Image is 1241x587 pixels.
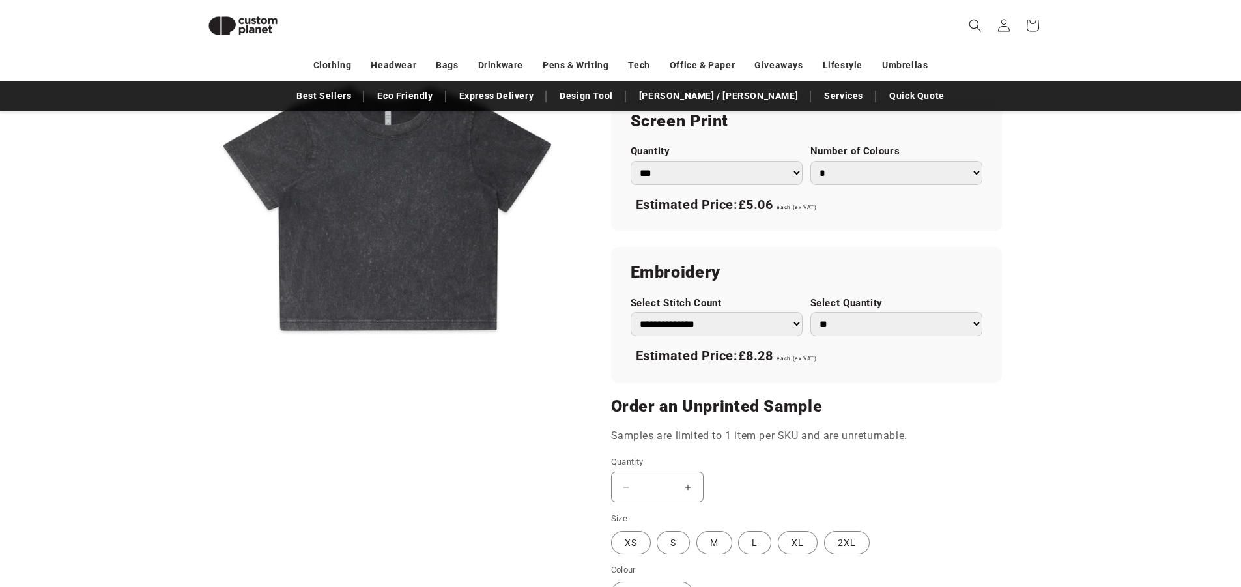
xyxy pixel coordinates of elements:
div: Estimated Price: [631,192,982,219]
a: Giveaways [754,54,803,77]
a: Quick Quote [883,85,951,107]
span: £8.28 [738,348,773,364]
a: Best Sellers [290,85,358,107]
img: Custom Planet [197,5,289,46]
label: Number of Colours [810,145,982,158]
label: XS [611,531,651,554]
label: XL [778,531,818,554]
a: Clothing [313,54,352,77]
a: Umbrellas [882,54,928,77]
h2: Embroidery [631,262,982,283]
a: Services [818,85,870,107]
p: Samples are limited to 1 item per SKU and are unreturnable. [611,427,1002,446]
a: Pens & Writing [543,54,608,77]
label: 2XL [824,531,870,554]
label: Quantity [631,145,803,158]
span: £5.06 [738,197,773,212]
media-gallery: Gallery Viewer [197,20,578,401]
a: Eco Friendly [371,85,439,107]
span: each (ex VAT) [777,204,816,210]
label: S [657,531,690,554]
label: L [738,531,771,554]
a: Tech [628,54,649,77]
legend: Size [611,512,629,525]
a: Design Tool [553,85,620,107]
a: Lifestyle [823,54,863,77]
div: Estimated Price: [631,343,982,370]
label: M [696,531,732,554]
label: Quantity [611,455,898,468]
summary: Search [961,11,990,40]
h2: Order an Unprinted Sample [611,396,1002,417]
a: Headwear [371,54,416,77]
iframe: Chat Widget [1023,446,1241,587]
a: Express Delivery [453,85,541,107]
label: Select Stitch Count [631,297,803,309]
a: [PERSON_NAME] / [PERSON_NAME] [633,85,805,107]
a: Bags [436,54,458,77]
span: each (ex VAT) [777,355,816,362]
a: Office & Paper [670,54,735,77]
label: Select Quantity [810,297,982,309]
legend: Colour [611,564,637,577]
h2: Screen Print [631,111,982,132]
a: Drinkware [478,54,523,77]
